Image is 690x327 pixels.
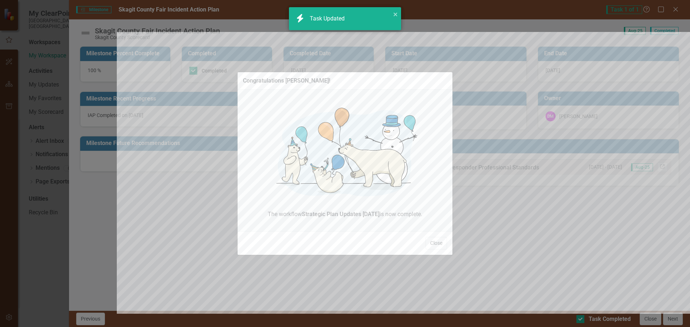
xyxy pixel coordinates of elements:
[302,211,379,218] strong: Strategic Plan Updates [DATE]
[263,95,427,210] img: Congratulations
[310,15,346,23] div: Task Updated
[425,237,447,249] button: Close
[243,210,447,219] span: The workflow is now complete.
[243,78,330,84] div: Congratulations [PERSON_NAME]!
[393,10,398,18] button: close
